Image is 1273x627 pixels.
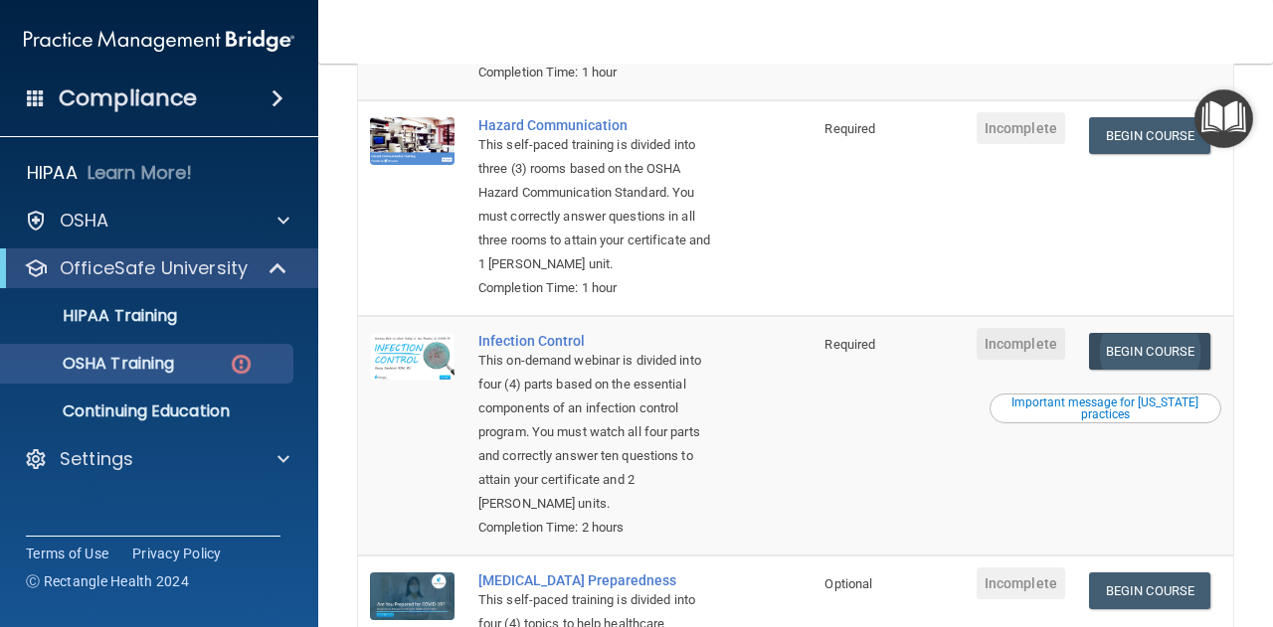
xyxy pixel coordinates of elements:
p: Continuing Education [13,401,284,421]
a: Privacy Policy [132,544,222,563]
span: Incomplete [977,567,1065,599]
a: Hazard Communication [478,117,713,133]
a: Terms of Use [26,544,108,563]
div: Completion Time: 1 hour [478,61,713,84]
p: OSHA [60,209,109,233]
a: Infection Control [478,333,713,349]
a: Begin Course [1089,572,1210,609]
div: Important message for [US_STATE] practices [993,396,1218,420]
span: Required [824,337,875,352]
div: This on-demand webinar is divided into four (4) parts based on the essential components of an inf... [478,349,713,516]
a: OfficeSafe University [24,256,288,280]
p: OfficeSafe University [60,256,248,280]
div: Completion Time: 1 hour [478,276,713,300]
iframe: Drift Widget Chat Controller [929,486,1249,565]
a: OSHA [24,209,289,233]
div: This self-paced training is divided into three (3) rooms based on the OSHA Hazard Communication S... [478,133,713,276]
p: HIPAA Training [13,306,177,326]
a: Settings [24,447,289,471]
p: Learn More! [88,161,193,185]
img: PMB logo [24,21,294,61]
span: Incomplete [977,112,1065,144]
button: Open Resource Center [1194,89,1253,148]
span: Ⓒ Rectangle Health 2024 [26,571,189,591]
span: Required [824,121,875,136]
button: Read this if you are a dental practitioner in the state of CA [990,393,1221,423]
span: Incomplete [977,328,1065,360]
p: Settings [60,447,133,471]
img: danger-circle.6113f641.png [229,352,254,377]
p: HIPAA [27,161,78,185]
h4: Compliance [59,84,197,112]
div: Completion Time: 2 hours [478,516,713,540]
a: Begin Course [1089,117,1210,154]
a: [MEDICAL_DATA] Preparedness [478,572,713,588]
span: Optional [824,576,872,591]
a: Begin Course [1089,333,1210,370]
p: OSHA Training [13,354,174,374]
